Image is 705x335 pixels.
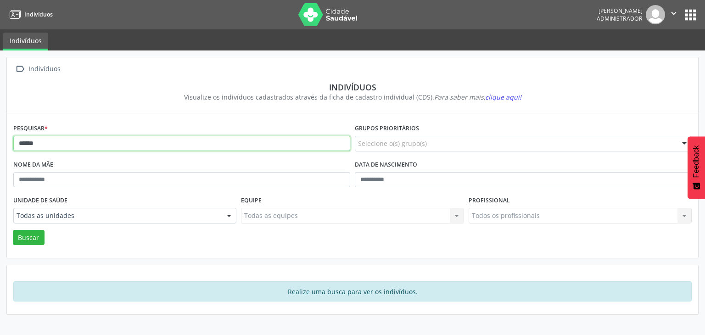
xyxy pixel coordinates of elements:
button:  [665,5,683,24]
span: Selecione o(s) grupo(s) [358,139,427,148]
div: Indivíduos [20,82,685,92]
label: Unidade de saúde [13,194,67,208]
div: [PERSON_NAME] [597,7,643,15]
label: Grupos prioritários [355,122,419,136]
span: Indivíduos [24,11,53,18]
i: Para saber mais, [434,93,521,101]
i:  [669,8,679,18]
img: img [646,5,665,24]
i:  [13,62,27,76]
label: Nome da mãe [13,158,53,172]
div: Indivíduos [27,62,62,76]
button: apps [683,7,699,23]
label: Profissional [469,194,510,208]
label: Pesquisar [13,122,48,136]
a: Indivíduos [3,33,48,50]
span: Administrador [597,15,643,22]
button: Buscar [13,230,45,246]
span: Feedback [692,145,700,178]
a:  Indivíduos [13,62,62,76]
a: Indivíduos [6,7,53,22]
div: Visualize os indivíduos cadastrados através da ficha de cadastro individual (CDS). [20,92,685,102]
span: Todas as unidades [17,211,218,220]
button: Feedback - Mostrar pesquisa [688,136,705,199]
label: Data de nascimento [355,158,417,172]
span: clique aqui! [485,93,521,101]
div: Realize uma busca para ver os indivíduos. [13,281,692,301]
label: Equipe [241,194,262,208]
